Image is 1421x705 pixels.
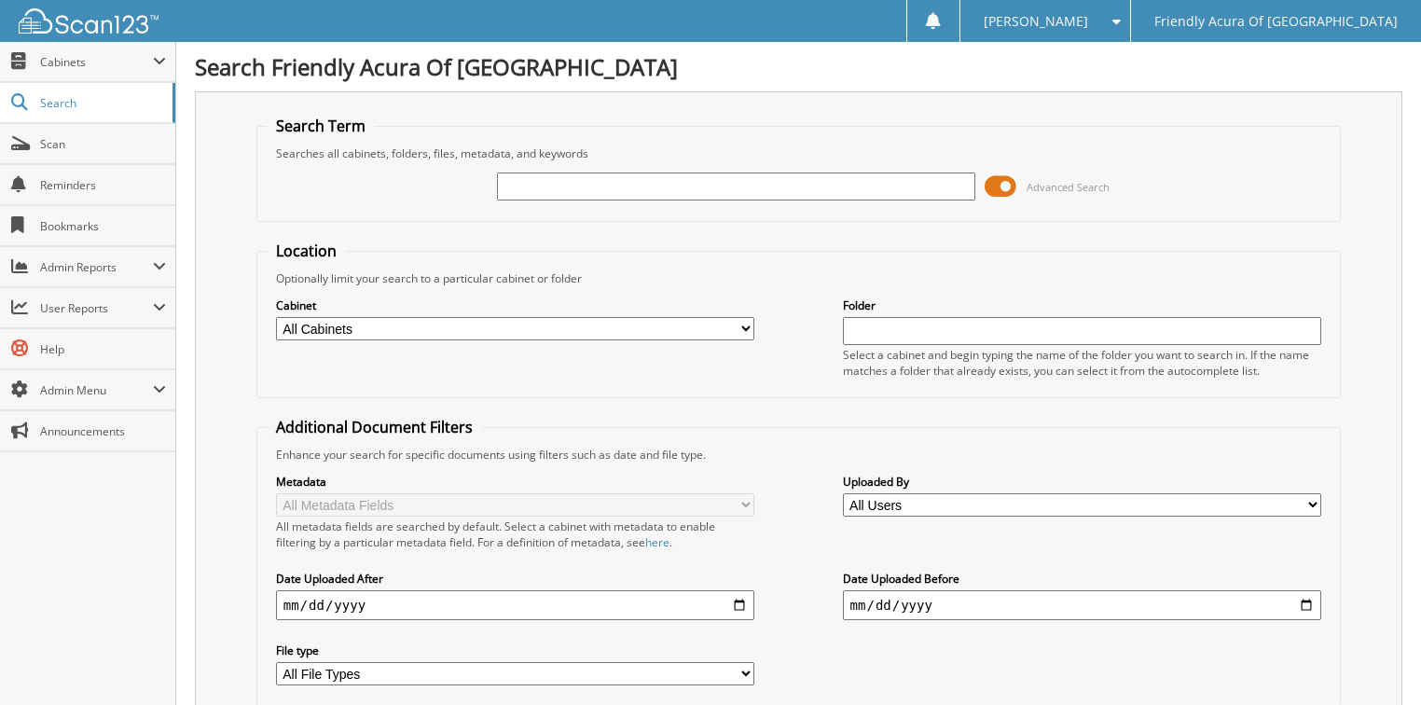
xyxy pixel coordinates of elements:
div: Enhance your search for specific documents using filters such as date and file type. [267,447,1331,463]
span: Friendly Acura Of [GEOGRAPHIC_DATA] [1154,16,1398,27]
legend: Location [267,241,346,261]
span: Announcements [40,423,166,439]
span: [PERSON_NAME] [984,16,1088,27]
label: Uploaded By [843,474,1322,490]
input: start [276,590,755,620]
h1: Search Friendly Acura Of [GEOGRAPHIC_DATA] [195,51,1402,82]
label: Cabinet [276,297,755,313]
span: User Reports [40,300,153,316]
div: Select a cabinet and begin typing the name of the folder you want to search in. If the name match... [843,347,1322,379]
span: Cabinets [40,54,153,70]
span: Advanced Search [1027,180,1110,194]
span: Scan [40,136,166,152]
span: Bookmarks [40,218,166,234]
legend: Search Term [267,116,375,136]
span: Reminders [40,177,166,193]
div: All metadata fields are searched by default. Select a cabinet with metadata to enable filtering b... [276,518,755,550]
label: Date Uploaded Before [843,571,1322,587]
span: Help [40,341,166,357]
img: scan123-logo-white.svg [19,8,159,34]
label: Metadata [276,474,755,490]
label: File type [276,643,755,658]
label: Date Uploaded After [276,571,755,587]
div: Searches all cabinets, folders, files, metadata, and keywords [267,145,1331,161]
span: Admin Menu [40,382,153,398]
a: here [645,534,669,550]
span: Admin Reports [40,259,153,275]
span: Search [40,95,163,111]
legend: Additional Document Filters [267,417,482,437]
label: Folder [843,297,1322,313]
div: Optionally limit your search to a particular cabinet or folder [267,270,1331,286]
input: end [843,590,1322,620]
